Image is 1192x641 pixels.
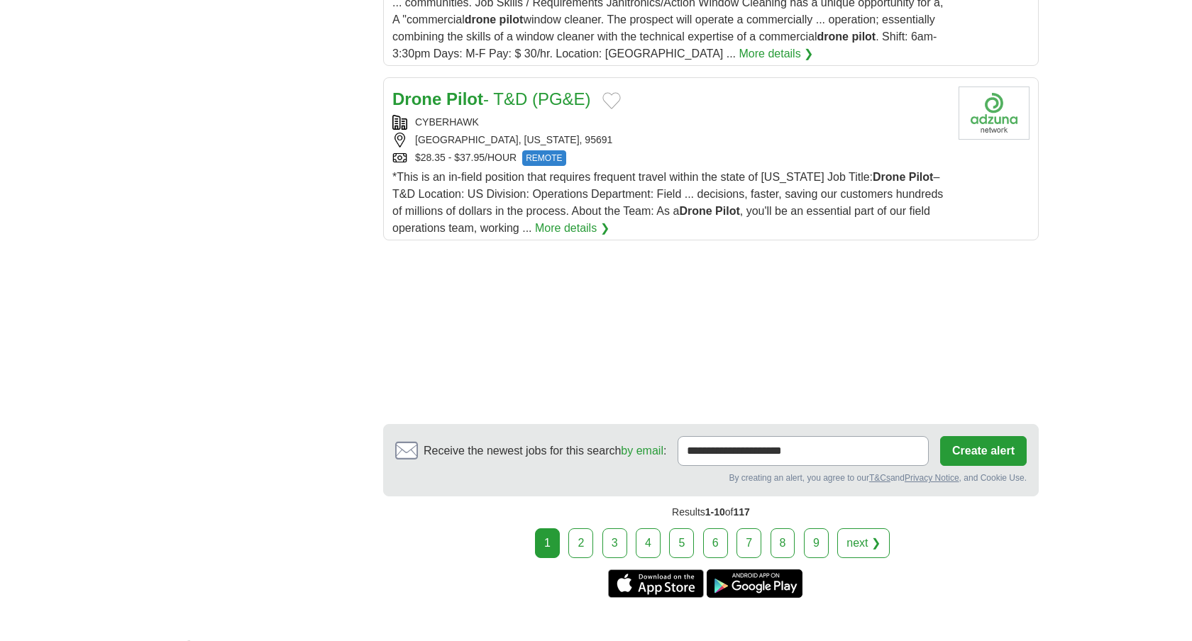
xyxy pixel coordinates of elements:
[736,528,761,558] a: 7
[446,89,483,108] strong: Pilot
[739,45,813,62] a: More details ❯
[707,569,802,598] a: Get the Android app
[851,30,876,43] strong: pilot
[705,506,725,518] span: 1-10
[804,528,829,558] a: 9
[392,171,943,234] span: *This is an in-field position that requires frequent travel within the state of [US_STATE] Job Ti...
[669,528,694,558] a: 5
[535,528,560,558] div: 1
[602,528,627,558] a: 3
[869,473,890,483] a: T&Cs
[383,252,1039,413] iframe: Ads by Google
[568,528,593,558] a: 2
[392,150,947,166] div: $28.35 - $37.95/HOUR
[771,528,795,558] a: 8
[522,150,565,166] span: REMOTE
[395,472,1027,484] div: By creating an alert, you agree to our and , and Cookie Use.
[424,442,666,459] span: Receive the newest jobs for this search :
[621,445,663,457] a: by email
[909,171,934,183] strong: Pilot
[392,115,947,130] div: CYBERHAWK
[465,13,496,26] strong: drone
[383,496,1039,528] div: Results of
[392,133,947,147] div: [GEOGRAPHIC_DATA], [US_STATE], 95691
[959,87,1030,140] img: Company logo
[703,528,728,558] a: 6
[392,89,591,108] a: Drone Pilot- T&D (PG&E)
[608,569,704,598] a: Get the iPhone app
[817,30,849,43] strong: drone
[679,205,712,217] strong: Drone
[837,528,890,558] a: next ❯
[734,506,750,518] span: 117
[940,436,1027,466] button: Create alert
[636,528,661,558] a: 4
[392,89,441,108] strong: Drone
[602,92,621,109] button: Add to favorite jobs
[905,473,959,483] a: Privacy Notice
[535,220,609,237] a: More details ❯
[500,13,524,26] strong: pilot
[873,171,905,183] strong: Drone
[715,205,740,217] strong: Pilot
